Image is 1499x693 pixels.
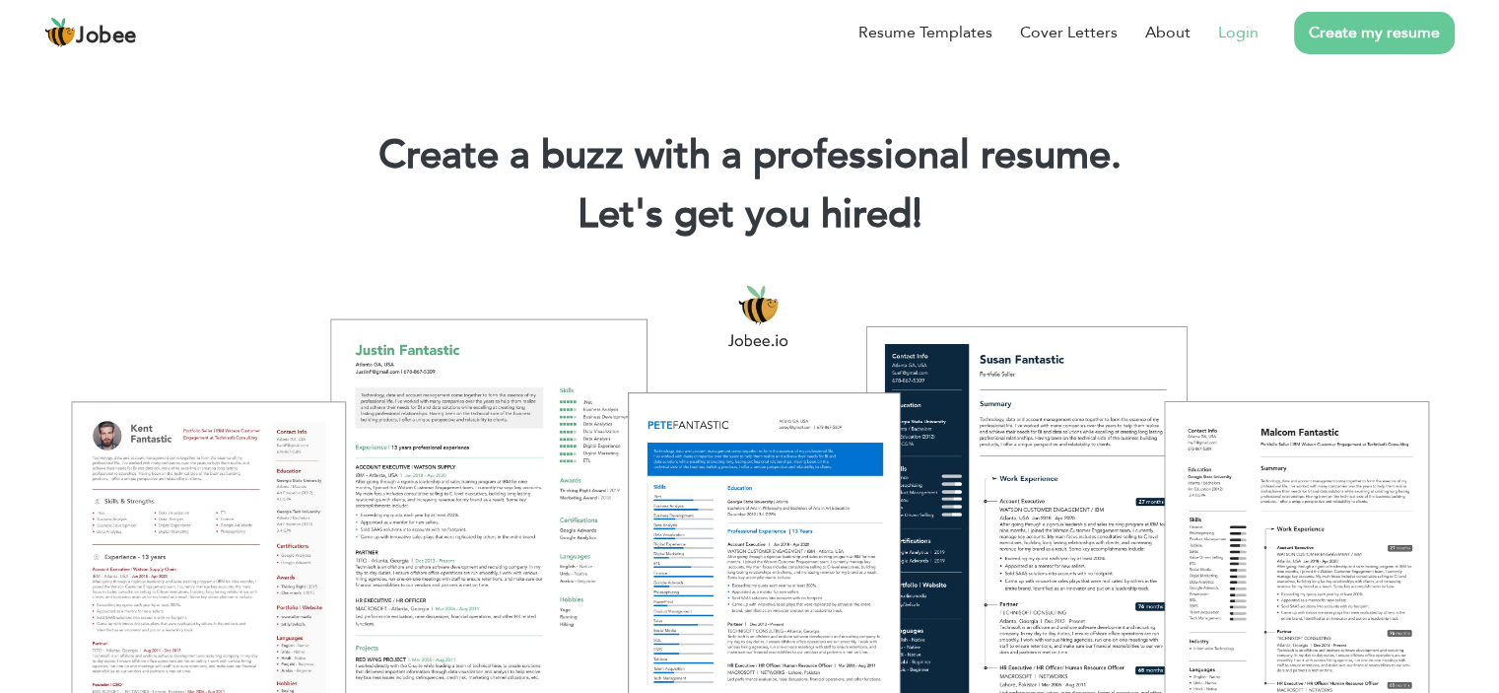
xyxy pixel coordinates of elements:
a: Login [1218,21,1259,44]
a: About [1145,21,1191,44]
h2: Let's [30,189,1469,241]
span: Jobee [76,26,137,47]
a: Resume Templates [858,21,992,44]
span: get you hired! [674,187,922,242]
a: Create my resume [1294,12,1455,54]
span: | [913,187,921,242]
img: jobee.io [44,17,76,48]
a: Jobee [44,17,137,48]
a: Cover Letters [1020,21,1118,44]
h1: Create a buzz with a professional resume. [30,130,1469,181]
